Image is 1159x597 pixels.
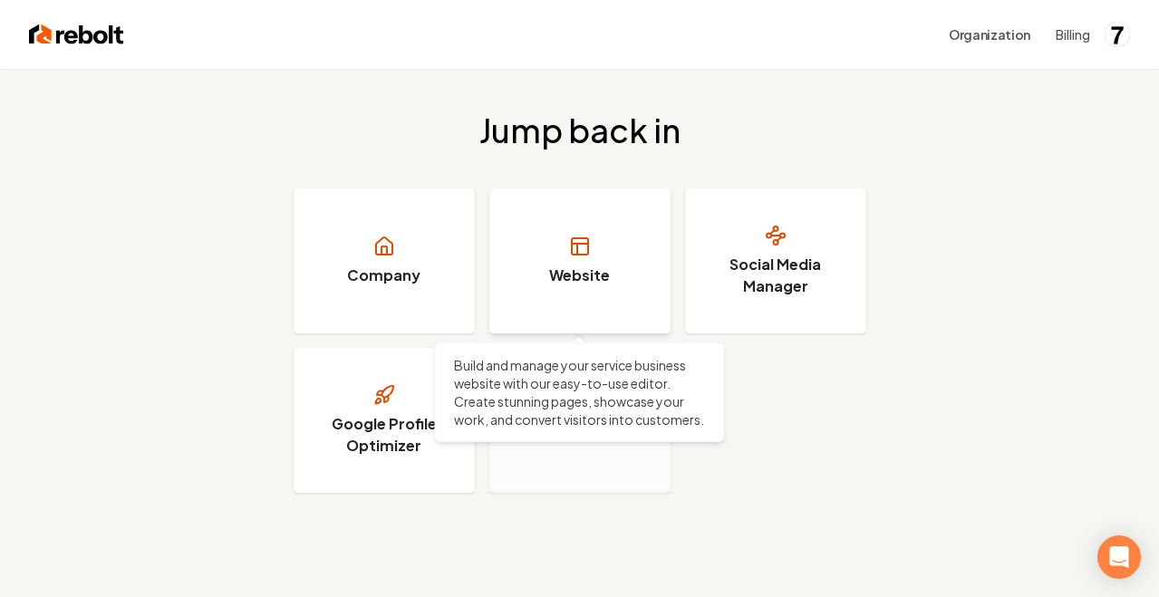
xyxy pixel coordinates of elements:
[1056,25,1090,43] button: Billing
[489,188,671,333] a: Website
[294,348,475,493] a: Google Profile Optimizer
[316,413,452,457] h3: Google Profile Optimizer
[549,265,610,286] h3: Website
[685,188,866,333] a: Social Media Manager
[1105,22,1130,47] button: Open user button
[294,188,475,333] a: Company
[708,254,844,297] h3: Social Media Manager
[938,18,1041,51] button: Organization
[479,112,681,149] h2: Jump back in
[454,356,706,428] p: Build and manage your service business website with our easy-to-use editor. Create stunning pages...
[1097,535,1141,579] div: Open Intercom Messenger
[1105,22,1130,47] img: GA - Master Analytics 7 Crane
[347,265,420,286] h3: Company
[29,22,124,47] img: Rebolt Logo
